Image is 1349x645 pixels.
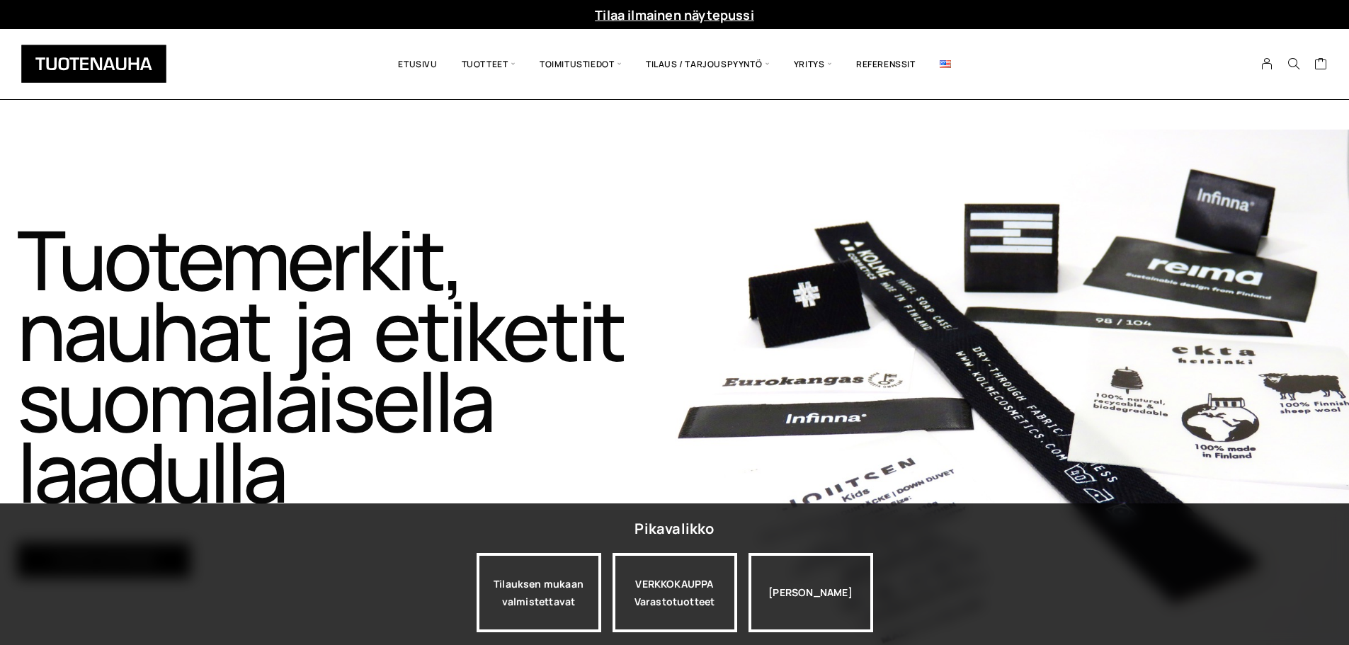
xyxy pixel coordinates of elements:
img: English [940,60,951,68]
button: Search [1280,57,1307,70]
div: [PERSON_NAME] [749,553,873,632]
img: Tuotenauha Oy [21,45,166,83]
span: Tuotteet [450,40,528,89]
a: Tilaa ilmainen näytepussi [595,6,754,23]
a: VERKKOKAUPPAVarastotuotteet [613,553,737,632]
span: Toimitustiedot [528,40,634,89]
a: My Account [1253,57,1281,70]
a: Referenssit [844,40,928,89]
span: Yritys [782,40,844,89]
div: Pikavalikko [634,516,714,542]
h1: Tuotemerkit, nauhat ja etiketit suomalaisella laadulla​ [17,224,672,507]
a: Cart [1314,57,1328,74]
span: Tilaus / Tarjouspyyntö [634,40,782,89]
a: Tilauksen mukaan valmistettavat [477,553,601,632]
div: VERKKOKAUPPA Varastotuotteet [613,553,737,632]
a: Etusivu [386,40,449,89]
